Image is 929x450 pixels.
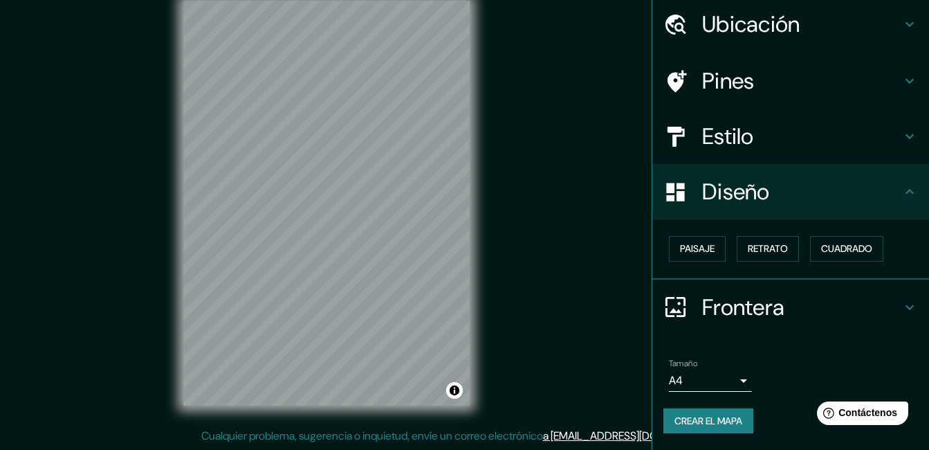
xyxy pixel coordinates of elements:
h4: Diseño [702,178,901,206]
div: Pines [652,53,929,109]
h4: Pines [702,67,901,95]
iframe: Help widget launcher [806,396,914,435]
font: Paisaje [680,240,715,258]
h4: Estilo [702,123,901,150]
div: Estilo [652,109,929,164]
button: Cuadrado [810,236,883,262]
div: A4 [669,370,752,392]
h4: Ubicación [702,10,901,38]
div: Diseño [652,164,929,219]
canvas: Mapa [183,1,470,406]
p: Cualquier problema, sugerencia o inquietud, envíe un correo electrónico . [201,428,724,444]
h4: Frontera [702,294,901,321]
font: Crear el mapa [674,413,742,430]
a: a [EMAIL_ADDRESS][DOMAIN_NAME] [543,429,721,443]
button: Paisaje [669,236,726,262]
button: Alternar atribución [446,382,463,399]
font: Retrato [748,240,788,258]
label: Tamaño [669,357,697,369]
div: Frontera [652,280,929,335]
button: Retrato [737,236,799,262]
font: Cuadrado [821,240,872,258]
button: Crear el mapa [663,408,753,434]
